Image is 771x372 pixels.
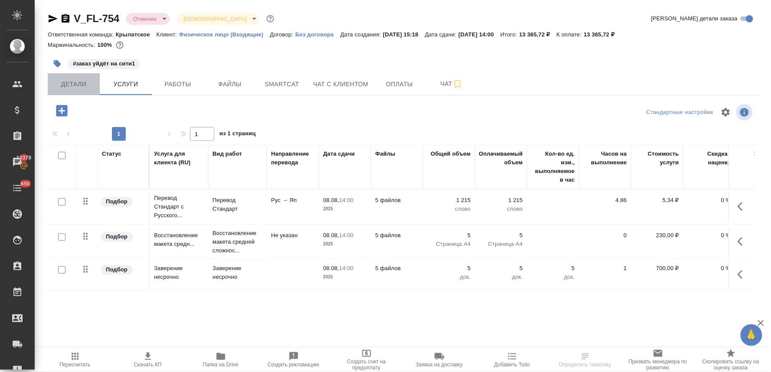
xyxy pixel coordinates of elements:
[74,13,119,24] a: V_FL-754
[116,31,157,38] p: Крылатское
[688,150,731,167] div: Скидка / наценка
[313,79,368,90] span: Чат с клиентом
[157,79,199,90] span: Работы
[579,260,631,290] td: 1
[271,196,315,205] p: Рус → Яп
[636,231,679,240] p: 230,00 ₽
[2,151,33,173] a: 13379
[271,150,315,167] div: Направление перевода
[584,150,627,167] div: Часов на выполнение
[531,273,575,281] p: док.
[156,31,179,38] p: Клиент:
[636,196,679,205] p: 5,34 ₽
[425,31,459,38] p: Дата сдачи:
[579,192,631,222] td: 4.86
[427,205,471,213] p: слово
[323,273,367,281] p: 2025
[213,264,262,281] p: Заверение несрочно
[732,196,753,217] button: Показать кнопки
[479,150,523,167] div: Оплачиваемый объем
[105,79,147,90] span: Услуги
[479,264,523,273] p: 5
[427,264,471,273] p: 5
[479,196,523,205] p: 1 215
[688,196,731,205] p: 0 %
[102,150,121,158] div: Статус
[106,265,128,274] p: Подбор
[271,231,315,240] p: Не указан
[427,231,471,240] p: 5
[179,30,270,38] a: Физическое лицо (Входящие)
[154,150,204,167] div: Услуга для клиента (RU)
[48,54,67,73] button: Добавить тэг
[479,231,523,240] p: 5
[154,264,204,281] p: Заверение несрочно
[323,240,367,248] p: 2025
[11,153,36,162] span: 13379
[220,128,256,141] span: из 1 страниц
[339,265,354,271] p: 14:00
[114,39,125,51] button: 0.00 RUB;
[479,205,523,213] p: слово
[557,31,584,38] p: К оплате:
[323,205,367,213] p: 2025
[549,348,622,372] button: Чтобы определение сработало, загрузи исходные файлы на странице "файлы" и привяжи проект в SmartCat
[48,31,116,38] p: Ответственная команда:
[106,197,128,206] p: Подбор
[295,30,341,38] a: Без договора
[131,15,159,23] button: Отменен
[584,31,621,38] p: 13 365,72 ₽
[339,197,354,203] p: 14:00
[154,194,204,220] p: Перевод Стандарт с Русского...
[48,13,58,24] button: Скопировать ссылку для ЯМессенджера
[431,78,472,89] span: Чат
[379,79,420,90] span: Оплаты
[60,13,71,24] button: Скопировать ссылку
[427,240,471,248] p: Страница А4
[106,232,128,241] p: Подбор
[323,232,339,238] p: 08.08,
[375,264,419,273] p: 5 файлов
[48,42,97,48] p: Маржинальность:
[323,150,355,158] div: Дата сдачи
[383,31,425,38] p: [DATE] 15:18
[531,264,575,273] p: 5
[427,273,471,281] p: док.
[644,106,715,119] div: split button
[213,229,262,255] p: Восстановление макета средней сложнос...
[50,102,74,120] button: Добавить услугу
[427,196,471,205] p: 1 215
[501,31,519,38] p: Итого:
[688,231,731,240] p: 0 %
[261,79,303,90] span: Smartcat
[181,15,249,23] button: [DEMOGRAPHIC_DATA]
[2,177,33,199] a: 650
[579,227,631,257] td: 0
[213,150,242,158] div: Вид работ
[16,179,35,188] span: 650
[209,79,251,90] span: Файлы
[736,104,755,121] span: Посмотреть информацию
[323,197,339,203] p: 08.08,
[375,196,419,205] p: 5 файлов
[531,150,575,184] div: Кол-во ед. изм., выполняемое в час
[375,150,395,158] div: Файлы
[688,264,731,273] p: 0 %
[375,231,419,240] p: 5 файлов
[744,326,759,344] span: 🙏
[154,231,204,248] p: Восстановление макета средн...
[651,14,738,23] span: [PERSON_NAME] детали заказа
[636,264,679,273] p: 700,00 ₽
[97,42,114,48] p: 100%
[270,31,295,38] p: Договор:
[295,31,341,38] p: Без договора
[177,13,259,25] div: Отменен
[323,265,339,271] p: 08.08,
[339,232,354,238] p: 14:00
[479,240,523,248] p: Страница А4
[179,31,270,38] p: Физическое лицо (Входящие)
[715,102,736,123] span: Настроить таблицу
[126,13,170,25] div: Отменен
[732,231,753,252] button: Показать кнопки
[732,264,753,285] button: Показать кнопки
